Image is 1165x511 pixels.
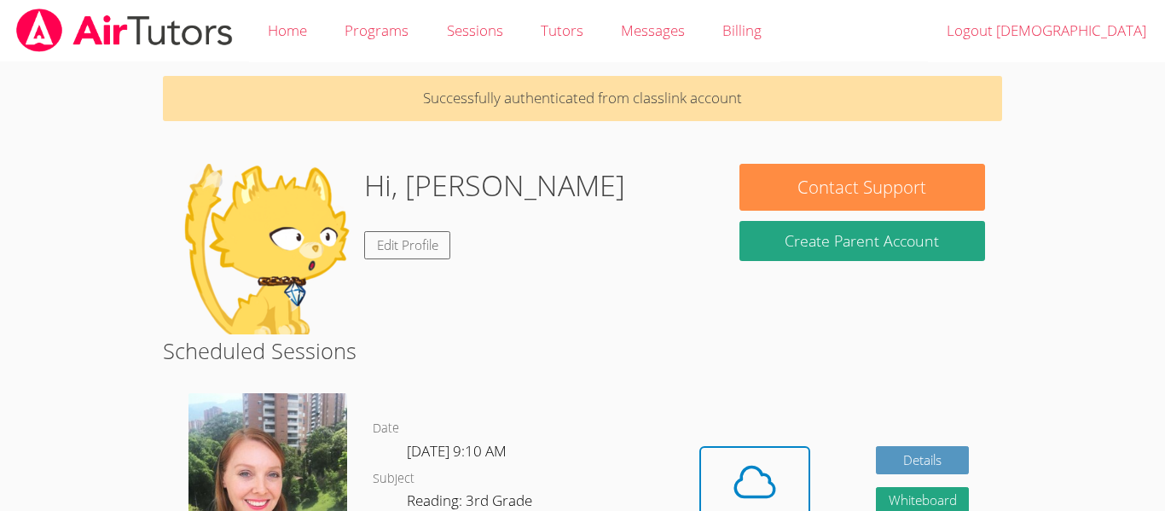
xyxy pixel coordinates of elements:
img: default.png [180,164,351,334]
button: Contact Support [739,164,985,211]
h2: Scheduled Sessions [163,334,1002,367]
dt: Subject [373,468,414,490]
a: Edit Profile [364,231,451,259]
img: airtutors_banner-c4298cdbf04f3fff15de1276eac7730deb9818008684d7c2e4769d2f7ddbe033.png [14,9,235,52]
a: Details [876,446,970,474]
p: Successfully authenticated from classlink account [163,76,1002,121]
button: Create Parent Account [739,221,985,261]
span: [DATE] 9:10 AM [407,441,507,461]
span: Messages [621,20,685,40]
dt: Date [373,418,399,439]
h1: Hi, [PERSON_NAME] [364,164,625,207]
